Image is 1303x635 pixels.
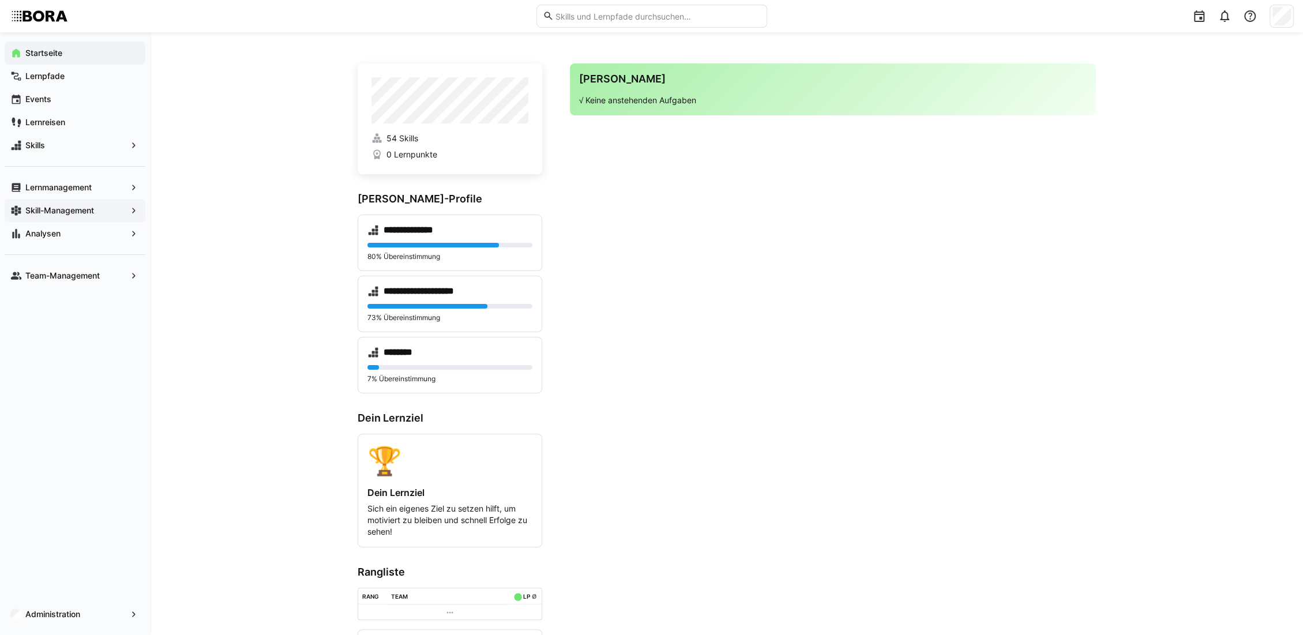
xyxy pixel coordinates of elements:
[523,593,530,600] div: LP
[371,133,528,144] a: 54 Skills
[367,487,532,498] h4: Dein Lernziel
[386,133,418,144] span: 54 Skills
[554,11,760,21] input: Skills und Lernpfade durchsuchen…
[367,313,532,322] p: 73% Übereinstimmung
[532,591,537,600] a: ø
[391,593,408,600] div: Team
[367,252,532,261] p: 80% Übereinstimmung
[579,73,1087,85] h3: [PERSON_NAME]
[362,593,379,600] div: Rang
[367,503,532,538] p: Sich ein eigenes Ziel zu setzen hilft, um motiviert zu bleiben und schnell Erfolge zu sehen!
[358,566,542,578] h3: Rangliste
[358,193,542,205] h3: [PERSON_NAME]-Profile
[579,95,1087,106] p: √ Keine anstehenden Aufgaben
[367,444,532,478] div: 🏆
[367,374,532,384] p: 7% Übereinstimmung
[386,149,437,160] span: 0 Lernpunkte
[358,412,542,424] h3: Dein Lernziel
